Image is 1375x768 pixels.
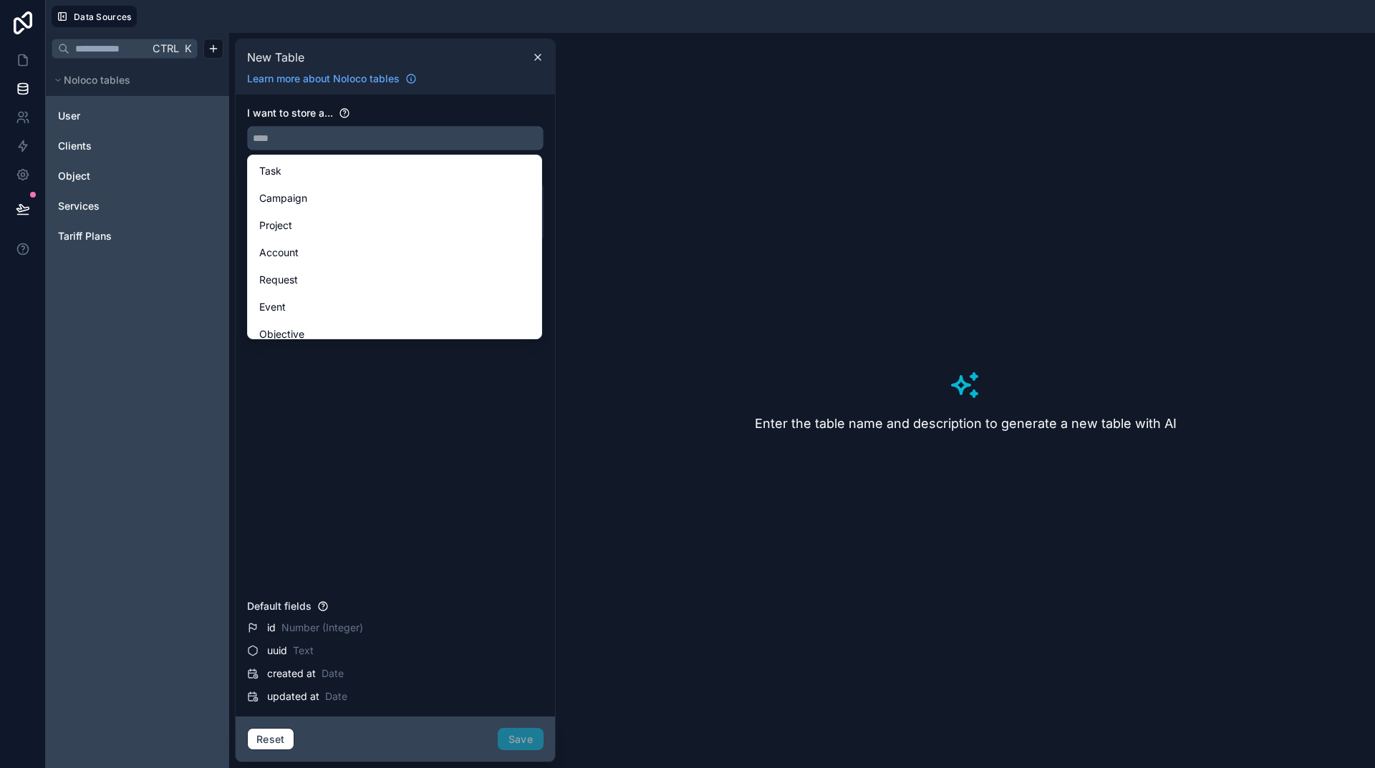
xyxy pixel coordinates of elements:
span: Ctrl [151,39,180,57]
span: Campaign [259,190,307,207]
span: Object [58,169,90,183]
button: Reset [247,728,294,751]
span: id [267,621,276,635]
span: Event [259,298,286,316]
span: Clients [58,139,92,153]
button: Noloco tables [52,70,215,90]
a: User [58,109,174,123]
span: Task [259,162,281,180]
a: Learn more about Noloco tables [241,72,423,86]
span: Services [58,199,100,213]
span: Date [325,689,347,704]
a: Clients [58,139,174,153]
button: Data Sources [52,6,137,27]
div: Tariff Plans [52,225,223,248]
span: Text [293,643,314,658]
span: Default fields [247,600,312,612]
span: Number (Integer) [281,621,363,635]
span: Tariff Plans [58,229,112,243]
div: Services [52,195,223,218]
span: Noloco tables [64,73,130,87]
span: updated at [267,689,319,704]
span: Objective [259,326,304,343]
span: uuid [267,643,287,658]
div: Object [52,165,223,188]
span: Account [259,244,299,261]
div: Clients [52,135,223,157]
span: I want to store a... [247,107,333,119]
span: Learn more about Noloco tables [247,72,400,86]
a: Object [58,169,174,183]
a: Tariff Plans [58,229,174,243]
span: Request [259,271,298,288]
span: K [183,44,193,54]
span: Date [322,666,344,681]
div: User [52,104,223,127]
h3: Enter the table name and description to generate a new table with AI [755,414,1177,434]
span: Data Sources [74,11,132,22]
span: User [58,109,80,123]
span: created at [267,666,316,681]
span: Project [259,217,292,234]
span: New Table [247,49,304,66]
a: Services [58,199,174,213]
